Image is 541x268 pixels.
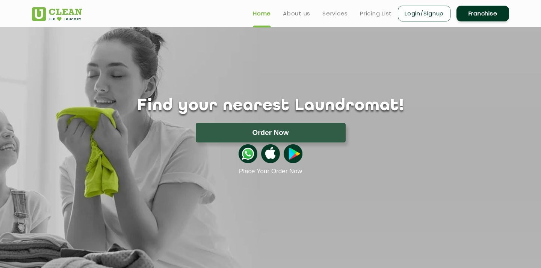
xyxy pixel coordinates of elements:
[253,9,271,18] a: Home
[398,6,450,21] a: Login/Signup
[26,97,515,115] h1: Find your nearest Laundromat!
[283,9,310,18] a: About us
[196,123,346,142] button: Order Now
[239,144,257,163] img: whatsappicon.png
[284,144,302,163] img: playstoreicon.png
[322,9,348,18] a: Services
[239,168,302,175] a: Place Your Order Now
[360,9,392,18] a: Pricing List
[456,6,509,21] a: Franchise
[32,7,82,21] img: UClean Laundry and Dry Cleaning
[261,144,280,163] img: apple-icon.png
